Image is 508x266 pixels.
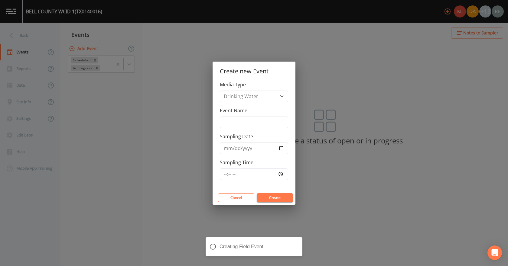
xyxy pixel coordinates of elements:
[220,159,253,166] label: Sampling Time
[213,62,295,81] h2: Create new Event
[218,193,254,202] button: Cancel
[220,133,253,140] label: Sampling Date
[257,193,293,202] button: Create
[220,81,246,88] label: Media Type
[487,245,502,260] div: Open Intercom Messenger
[220,107,247,114] label: Event Name
[206,237,302,256] div: Creating Field Event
